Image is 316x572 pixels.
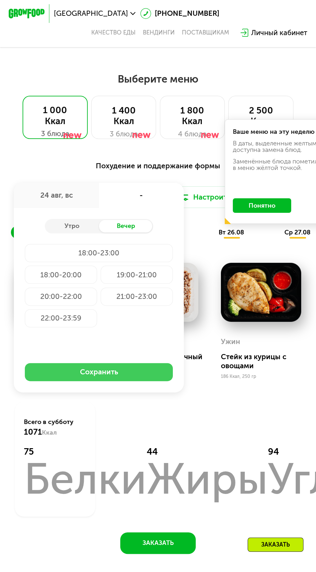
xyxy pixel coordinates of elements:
div: 2 500 Ккал [238,105,284,127]
div: Жиры [147,457,268,501]
button: Понятно [233,198,291,213]
div: Белки [24,457,147,501]
div: Утро [45,220,99,232]
a: Вендинги [143,29,175,36]
div: 1 800 Ккал [169,105,216,127]
div: Личный кабинет [251,27,307,38]
span: вт 26.08 [219,229,244,236]
div: 18:00-20:00 [25,266,97,284]
div: 4 блюда [169,129,216,140]
div: 18:00-23:00 [25,244,173,262]
a: [PHONE_NUMBER] [140,8,219,19]
div: 186 Ккал, 250 гр [221,374,301,379]
h2: Выберите меню [29,73,287,85]
div: 44 [147,446,268,457]
div: 3 блюда [32,128,78,139]
div: 19:00-21:00 [101,266,173,284]
div: Вечер [99,220,153,232]
button: Сохранить [25,363,173,381]
a: Качество еды [91,29,135,36]
div: 20:00-22:00 [25,288,97,306]
div: - [99,183,184,208]
div: 3 блюда [101,129,147,140]
span: Ккал [42,429,57,436]
div: Похудение и поддержание формы [11,161,305,172]
div: Ужин [221,335,240,349]
div: 1 000 Ккал [32,105,78,126]
span: ср 27.08 [284,229,311,236]
span: 1071 [24,427,42,437]
div: Всего в субботу [24,418,86,438]
div: поставщикам [182,29,229,36]
button: Настроить меню [162,186,270,208]
div: Заказать [248,537,303,552]
div: 21:00-23:00 [101,288,173,306]
div: 22:00-23:59 [25,309,97,327]
button: Заказать [120,532,195,554]
div: 75 [24,446,147,457]
div: 24 авг, вс [14,183,99,208]
div: 1 400 Ккал [101,105,147,127]
span: [GEOGRAPHIC_DATA] [54,10,128,17]
div: Стейк из курицы с овощами [221,352,309,370]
